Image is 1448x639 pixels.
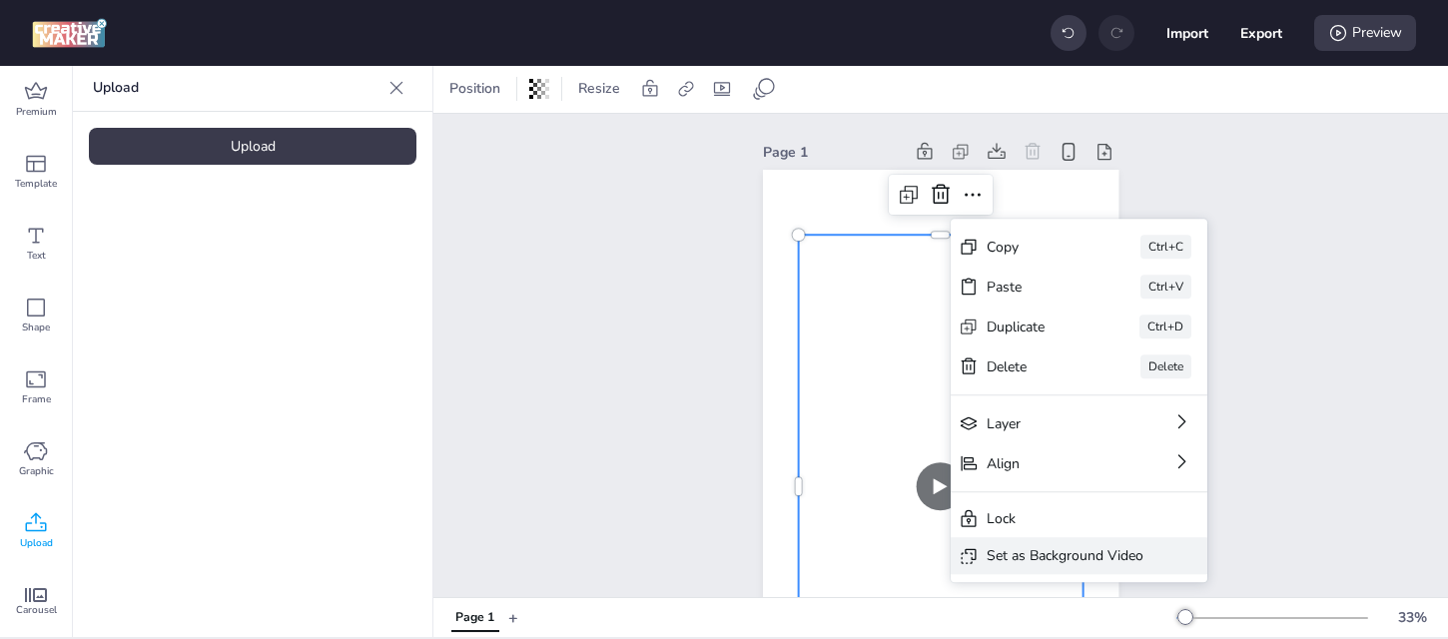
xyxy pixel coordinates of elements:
div: Paste [987,277,1085,298]
span: Text [27,248,46,264]
img: logo Creative Maker [32,18,107,48]
div: Lock [987,508,1143,529]
div: Upload [89,128,416,165]
span: Frame [22,391,51,407]
span: Template [15,176,57,192]
span: Carousel [16,602,57,618]
span: Shape [22,319,50,335]
div: 33 % [1388,607,1436,628]
span: Resize [574,78,624,99]
div: Ctrl+C [1140,235,1191,259]
div: Preview [1314,15,1416,51]
div: Ctrl+V [1140,275,1191,299]
div: Delete [1140,354,1191,378]
button: Export [1240,12,1282,54]
span: Position [445,78,504,99]
button: + [508,600,518,635]
div: Duplicate [987,317,1084,337]
span: Graphic [19,463,54,479]
button: Import [1166,12,1208,54]
div: Ctrl+D [1139,315,1191,338]
p: Upload [93,64,380,112]
span: Upload [20,535,53,551]
div: Align [987,453,1115,474]
div: Tabs [441,600,508,635]
div: Layer [987,413,1115,434]
div: Set as Background Video [987,545,1143,566]
div: Page 1 [455,609,494,627]
div: Delete [987,356,1085,377]
span: Premium [16,104,57,120]
div: Copy [987,237,1085,258]
div: Page 1 [763,142,903,163]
